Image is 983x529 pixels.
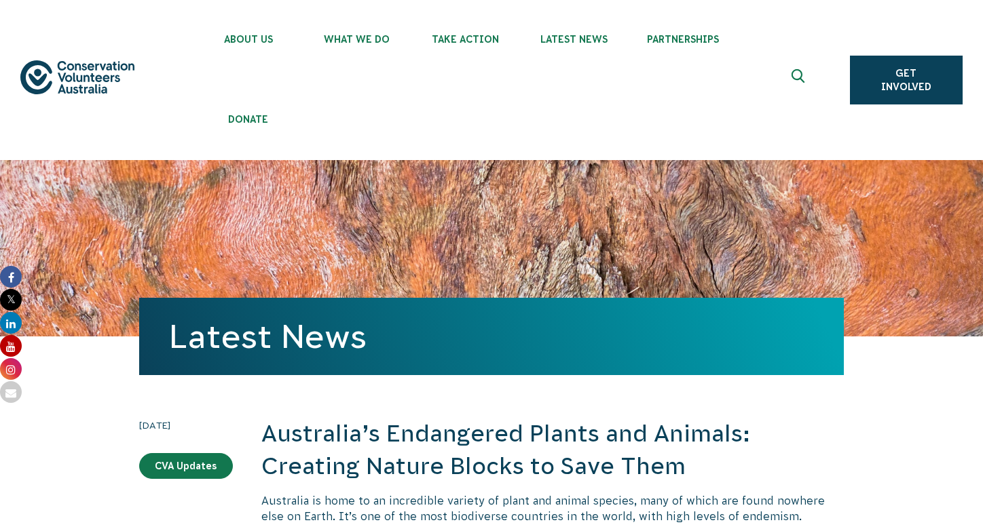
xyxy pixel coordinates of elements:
[411,34,520,45] span: Take Action
[520,34,629,45] span: Latest News
[850,56,963,104] a: Get Involved
[791,69,808,91] span: Expand search box
[261,493,844,524] p: Australia is home to an incredible variety of plant and animal species, many of which are found n...
[20,60,134,94] img: logo.svg
[303,34,411,45] span: What We Do
[194,114,303,125] span: Donate
[139,418,233,433] time: [DATE]
[139,453,233,479] a: CVA Updates
[169,318,367,355] a: Latest News
[783,64,816,96] button: Expand search box Close search box
[261,418,844,482] h2: Australia’s Endangered Plants and Animals: Creating Nature Blocks to Save Them
[629,34,737,45] span: Partnerships
[194,34,303,45] span: About Us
